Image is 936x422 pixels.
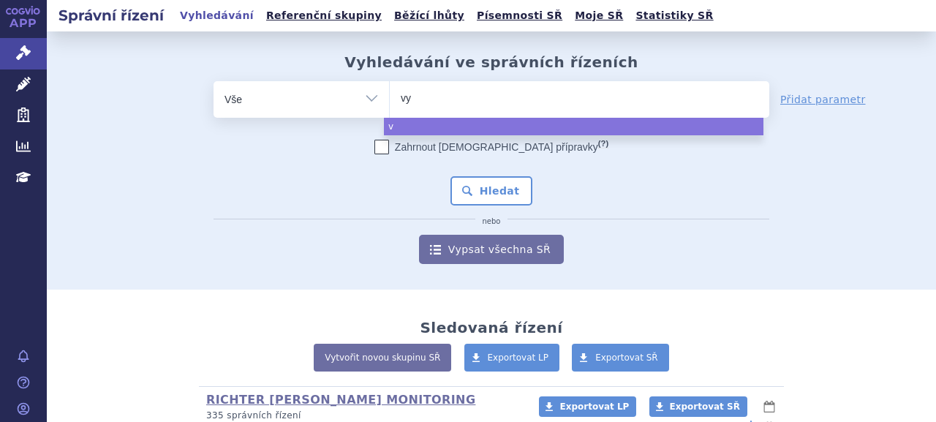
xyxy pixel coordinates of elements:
h2: Vyhledávání ve správních řízeních [344,53,638,71]
a: Vyhledávání [175,6,258,26]
span: Exportovat SŘ [670,402,740,412]
label: Zahrnout [DEMOGRAPHIC_DATA] přípravky [374,140,608,154]
a: Vypsat všechna SŘ [419,235,564,264]
i: nebo [475,217,508,226]
p: 335 správních řízení [206,410,520,422]
a: Běžící lhůty [390,6,469,26]
a: Exportovat LP [539,396,636,417]
abbr: (?) [598,139,608,148]
button: Hledat [450,176,533,206]
li: v [384,118,763,135]
a: Exportovat SŘ [649,396,747,417]
a: Přidat parametr [780,92,866,107]
button: lhůty [762,398,777,415]
a: Exportovat LP [464,344,560,372]
a: Exportovat SŘ [572,344,669,372]
a: Vytvořit novou skupinu SŘ [314,344,451,372]
span: Exportovat LP [559,402,629,412]
a: Moje SŘ [570,6,627,26]
h2: Správní řízení [47,5,175,26]
span: Exportovat SŘ [595,353,658,363]
a: Statistiky SŘ [631,6,717,26]
span: Exportovat LP [488,353,549,363]
h2: Sledovaná řízení [420,319,562,336]
a: Referenční skupiny [262,6,386,26]
a: RICHTER [PERSON_NAME] MONITORING [206,393,475,407]
a: Písemnosti SŘ [472,6,567,26]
